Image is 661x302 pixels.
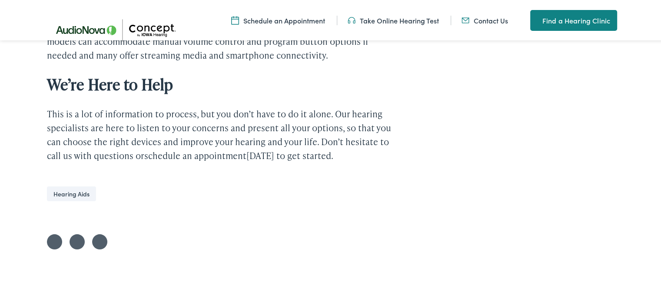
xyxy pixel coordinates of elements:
a: Hearing Aids [47,185,96,200]
img: A calendar icon to schedule an appointment at Concept by Iowa Hearing. [231,14,239,24]
a: Share on LinkedIn [92,233,107,248]
p: BTEs give the user lots of features and control. Most models can accommodate manual volume contro... [47,19,391,61]
p: This is a lot of information to process, but you don’t have to do it alone. Our hearing specialis... [47,106,391,161]
a: Find a Hearing Clinic [530,9,617,30]
strong: We’re Here to Help [47,72,173,94]
a: Share on Twitter [47,233,62,248]
img: utility icon [348,14,355,24]
a: Take Online Hearing Test [348,14,439,24]
a: Contact Us [462,14,508,24]
a: Share on Facebook [70,233,85,248]
a: schedule an appointment [144,148,246,160]
img: utility icon [530,14,538,24]
img: utility icon [462,14,469,24]
a: Schedule an Appointment [231,14,325,24]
